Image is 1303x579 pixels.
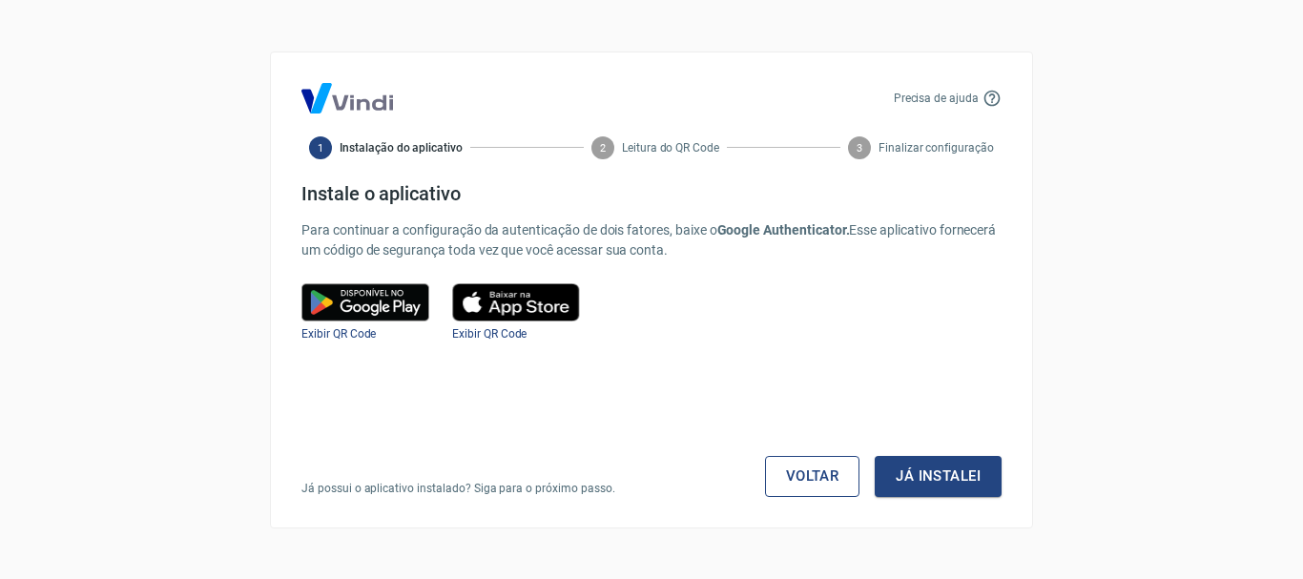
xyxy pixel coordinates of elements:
a: Voltar [765,456,860,496]
p: Para continuar a configuração da autenticação de dois fatores, baixe o Esse aplicativo fornecerá ... [301,220,1002,260]
h4: Instale o aplicativo [301,182,1002,205]
b: Google Authenticator. [717,222,850,238]
text: 1 [318,141,323,154]
span: Finalizar configuração [879,139,994,156]
span: Instalação do aplicativo [340,139,463,156]
button: Já instalei [875,456,1002,496]
text: 3 [857,141,862,154]
a: Exibir QR Code [452,327,527,341]
img: Logo Vind [301,83,393,114]
text: 2 [600,141,606,154]
img: play [452,283,580,321]
p: Já possui o aplicativo instalado? Siga para o próximo passo. [301,480,615,497]
a: Exibir QR Code [301,327,376,341]
p: Precisa de ajuda [894,90,979,107]
img: google play [301,283,429,321]
span: Leitura do QR Code [622,139,719,156]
